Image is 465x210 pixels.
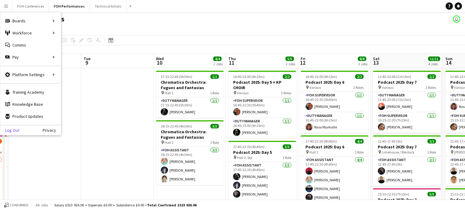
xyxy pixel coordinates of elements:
span: Hall 2, Stp [237,155,252,160]
span: Various [382,85,393,90]
button: Technical Artistic [90,0,127,12]
span: 2 Roles [353,85,364,90]
span: 15:15-22:30 (7h15m) [378,192,409,196]
app-card-role: FOH Supervisor1/116:45-22:30 (5h45m)[PERSON_NAME] [228,97,296,118]
span: 1/1 [210,74,219,79]
span: Limehouse / Wenlock [382,150,414,154]
span: 1 Role [427,150,436,154]
div: Boards [0,15,61,27]
app-user-avatar: Visitor Services [453,15,460,23]
span: Hall 1 [165,140,173,145]
span: Sat [373,56,380,61]
h3: Chromatica Orchestra: Fugues and Fantasias [156,79,224,90]
a: Privacy [43,128,61,133]
span: 17:15-22:45 (5h30m) [161,74,192,79]
app-card-role: FOH Assistant3/318:15-22:45 (4h30m)[PERSON_NAME][PERSON_NAME][PERSON_NAME] [156,147,224,185]
span: 9 [83,59,91,66]
span: 2 Roles [281,91,291,95]
button: FOH Performances [49,0,90,12]
span: 5/5 [285,57,294,61]
span: All jobs [35,203,49,207]
span: 3/3 [283,144,291,149]
app-card-role: FOH Supervisor1/116:45-22:30 (5h45m)[PERSON_NAME] [301,92,368,112]
a: Product Updates [0,110,61,122]
span: 18:15-22:45 (4h30m) [161,124,192,128]
span: 4/4 [355,139,364,144]
app-job-card: 11:45-23:00 (11h15m)2/2Podcast 2025: Day 7 Various2 RolesDuty Manager1/111:45-23:00 (11h15m)[PERS... [373,71,441,133]
h3: Podcast 2025: Day 6 [301,144,368,150]
app-card-role: FOH Assistant3/317:45-22:30 (4h45m)[PERSON_NAME][PERSON_NAME][PERSON_NAME] [228,162,296,200]
span: 3/3 [210,124,219,128]
app-job-card: 18:15-22:45 (4h30m)3/3Chromatica Orchestra: Fugues and Fantasias Hall 11 RoleFOH Assistant3/318:1... [156,120,224,185]
span: Various [309,85,321,90]
div: 4 Jobs [428,62,440,66]
h3: Podcast 2025: Day 5 + KP CHOIR [228,79,296,90]
div: 3 Jobs [358,62,368,66]
div: Platform Settings [0,69,61,81]
span: 1 Role [282,155,291,160]
h3: Podcast 2025: Day 7 [373,197,441,202]
app-card-role: Duty Manager1/116:45-23:00 (6h15m)[PERSON_NAME] [228,118,296,138]
div: Salary £523 926.06 + Expenses £0.00 + Subsistence £0.00 = [54,203,196,207]
app-job-card: 17:15-22:45 (5h30m)1/1Chromatica Orchestra: Fugues and Fantasias Hall 11 RoleDuty Manager1/117:15... [156,71,224,118]
div: 2 Jobs [213,62,223,66]
app-card-role: FOH Assistant2/212:45-17:45 (5h)[PERSON_NAME][PERSON_NAME] [373,157,441,186]
app-card-role: Duty Manager1/117:15-22:45 (5h30m)[PERSON_NAME] [156,97,224,118]
span: 1 Role [210,91,219,95]
span: 14 [444,59,453,66]
span: 12:45-17:45 (5h) [378,139,402,144]
span: 5/5 [427,192,436,196]
div: Pay [0,51,61,63]
span: Confirmed [10,203,28,207]
a: Knowledge Base [0,98,61,110]
h3: Chromatica Orchestra: Fugues and Fantasias [156,129,224,140]
button: FOH Conferences [12,0,49,12]
app-card-role: FOH Supervisor1/115:15-22:30 (7h15m)[PERSON_NAME] [373,112,441,133]
app-job-card: 17:45-22:30 (4h45m)3/3Podcast 2025: Day 5 Hall 2, Stp1 RoleFOH Assistant3/317:45-22:30 (4h45m)[PE... [228,141,296,200]
span: 2 Roles [426,85,436,90]
span: 11/11 [428,57,440,61]
span: 11 [227,59,236,66]
span: Hall 1 [309,150,318,154]
h3: Podcast 2025: Day 5 [228,150,296,155]
span: 12 [300,59,305,66]
span: Thu [228,56,236,61]
a: Log Out [0,128,19,133]
app-job-card: 17:45-22:30 (4h45m)4/4Podcast 2025: Day 6 Hall 11 RoleFOH Assistant4/417:45-22:30 (4h45m)[PERSON_... [301,135,368,203]
span: 2/2 [283,74,291,79]
app-job-card: 16:45-23:00 (6h15m)2/2Podcast 2025: Day 6 Various2 RolesFOH Supervisor1/116:45-22:30 (5h45m)[PERS... [301,71,368,133]
span: Tue [84,56,91,61]
span: 2/2 [427,74,436,79]
span: Hall 1 [165,91,173,95]
span: 2/2 [355,74,364,79]
div: Workforce [0,27,61,39]
div: 2 Jobs [286,62,295,66]
span: 1 Role [210,140,219,145]
h3: Podcast 2025: Day 6 [301,79,368,85]
span: 17:45-22:30 (4h45m) [233,144,265,149]
app-card-role: Duty Manager1/116:45-23:00 (6h15m)Rasa Niurkaite [301,112,368,133]
span: 10 [155,59,164,66]
span: 16:45-23:00 (6h15m) [305,74,337,79]
span: 16:45-23:00 (6h15m) [233,74,265,79]
h3: Podcast 2025: Day 7 [373,144,441,150]
a: Training Academy [0,86,61,98]
app-card-role: FOH Assistant4/417:45-22:30 (4h45m)[PERSON_NAME][PERSON_NAME][PERSON_NAME][PERSON_NAME] [301,157,368,203]
span: 8/8 [358,57,366,61]
span: 11:45-23:00 (11h15m) [378,74,411,79]
span: Wed [156,56,164,61]
span: 17:45-22:30 (4h45m) [305,139,337,144]
app-job-card: 12:45-17:45 (5h)2/2Podcast 2025: Day 7 Limehouse / Wenlock1 RoleFOH Assistant2/212:45-17:45 (5h)[... [373,135,441,186]
div: 16:45-23:00 (6h15m)2/2Podcast 2025: Day 5 + KP CHOIR Various2 RolesFOH Supervisor1/116:45-22:30 (... [228,71,296,138]
span: 1 Role [355,150,364,154]
span: 4/4 [213,57,222,61]
app-card-role: Duty Manager1/111:45-23:00 (11h15m)[PERSON_NAME] [373,92,441,112]
span: Fri [301,56,305,61]
span: 2/2 [427,139,436,144]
